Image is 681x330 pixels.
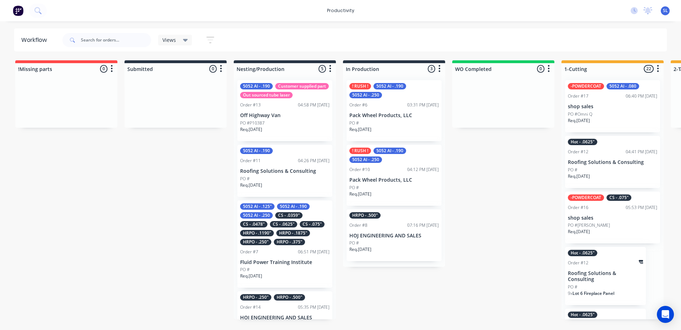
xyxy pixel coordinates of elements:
[568,204,588,211] div: Order #16
[349,126,371,133] p: Req. [DATE]
[240,239,271,245] div: HRPO - .250"
[277,203,310,210] div: 5052 Al - .190
[349,185,359,191] p: PO #
[298,102,330,108] div: 04:58 PM [DATE]
[349,240,359,246] p: PO #
[349,166,370,173] div: Order #10
[568,139,597,145] div: Hot - .0625"
[373,83,406,89] div: 5052 Al - .190
[568,117,590,124] p: Req. [DATE]
[275,83,329,89] div: Customer supplied part
[240,176,250,182] p: PO #
[162,36,176,44] span: Views
[240,266,250,273] p: PO #
[373,148,406,154] div: 5052 Al - .190
[237,200,332,288] div: 5052 Al - .125"5052 Al - .1905052 Al - .250CS - .0359"CS - .0478"CS - .0625"CS - .075"HRPO - .119...
[568,270,643,282] p: Roofing Solutions & Consulting
[568,93,588,99] div: Order #17
[298,249,330,255] div: 06:51 PM [DATE]
[240,92,293,98] div: Out sourced tube laser
[407,166,439,173] div: 04:12 PM [DATE]
[240,259,330,265] p: Fluid Power Training Institute
[568,290,572,296] span: 9 x
[568,222,610,229] p: PO #[PERSON_NAME]
[349,92,382,98] div: 5052 Al - .250
[607,83,639,89] div: 5052 Al - .080
[568,229,590,235] p: Req. [DATE]
[607,194,631,201] div: CS - .075"
[568,104,657,110] p: shop sales
[349,102,367,108] div: Order #6
[349,120,359,126] p: PO #
[349,83,371,89] div: ! RUSH !
[565,192,660,244] div: -POWDERCOATCS - .075"Order #1605:53 PM [DATE]shop salesPO #[PERSON_NAME]Req.[DATE]
[240,83,273,89] div: 5052 Al - .190
[568,312,597,318] div: Hot - .0625"
[21,36,50,44] div: Workflow
[657,306,674,323] div: Open Intercom Messenger
[237,80,332,141] div: 5052 Al - .190Customer supplied partOut sourced tube laserOrder #1304:58 PM [DATE]Off Highway Van...
[240,304,261,310] div: Order #14
[568,194,604,201] div: -POWDERCOAT
[237,145,332,197] div: 5052 Al - .190Order #1104:26 PM [DATE]Roofing Solutions & ConsultingPO #Req.[DATE]
[349,222,367,229] div: Order #8
[568,250,597,256] div: Hot - .0625"
[568,260,588,266] div: Order #12
[240,294,271,301] div: HRPO - .250"
[565,80,660,132] div: -POWDERCOAT5052 Al - .080Order #1706:40 PM [DATE]shop salesPO #Omni QReq.[DATE]
[626,204,657,211] div: 05:53 PM [DATE]
[349,212,381,219] div: HRPO - .500"
[274,294,305,301] div: HRPO - .500"
[349,148,371,154] div: ! RUSH !
[270,221,297,227] div: CS - .0625"
[13,5,23,16] img: Factory
[349,191,371,197] p: Req. [DATE]
[349,156,382,163] div: 5052 Al - .250
[347,80,442,141] div: ! RUSH !5052 Al - .1905052 Al - .250Order #603:31 PM [DATE]Pack Wheel Products, LLCPO #Req.[DATE]
[240,273,262,279] p: Req. [DATE]
[626,93,657,99] div: 06:40 PM [DATE]
[565,136,660,188] div: Hot - .0625"Order #1204:41 PM [DATE]Roofing Solutions & ConsultingPO #Req.[DATE]
[568,284,577,290] p: PO #
[347,145,442,206] div: ! RUSH !5052 Al - .1905052 Al - .250Order #1004:12 PM [DATE]Pack Wheel Products, LLCPO #Req.[DATE]
[323,5,358,16] div: productivity
[240,249,258,255] div: Order #7
[568,149,588,155] div: Order #12
[240,168,330,174] p: Roofing Solutions & Consulting
[407,222,439,229] div: 07:16 PM [DATE]
[565,247,646,305] div: Hot - .0625"Order #12Roofing Solutions & ConsultingPO #9xLot 6 Fireplace Panel
[298,304,330,310] div: 05:35 PM [DATE]
[300,221,325,227] div: CS - .075"
[240,102,261,108] div: Order #13
[568,111,592,117] p: PO #Omni Q
[568,173,590,180] p: Req. [DATE]
[240,148,273,154] div: 5052 Al - .190
[626,149,657,155] div: 04:41 PM [DATE]
[240,221,267,227] div: CS - .0478"
[240,212,273,219] div: 5052 Al - .250
[240,112,330,119] p: Off Highway Van
[240,315,330,321] p: HOJ ENGINEERING AND SALES
[568,83,604,89] div: -POWDERCOAT
[240,120,265,126] p: PO #P10387
[276,230,310,236] div: HRPO - .1875"
[298,158,330,164] div: 04:26 PM [DATE]
[349,246,371,253] p: Req. [DATE]
[349,233,439,239] p: HOJ ENGINEERING AND SALES
[349,112,439,119] p: Pack Wheel Products, LLC
[568,167,577,173] p: PO #
[349,177,439,183] p: Pack Wheel Products, LLC
[240,203,275,210] div: 5052 Al - .125"
[274,239,305,245] div: HRPO - .375"
[568,159,657,165] p: Roofing Solutions & Consulting
[240,126,262,133] p: Req. [DATE]
[240,158,261,164] div: Order #11
[568,215,657,221] p: shop sales
[240,182,262,188] p: Req. [DATE]
[407,102,439,108] div: 03:31 PM [DATE]
[81,33,151,47] input: Search for orders...
[347,209,442,262] div: HRPO - .500"Order #807:16 PM [DATE]HOJ ENGINEERING AND SALESPO #Req.[DATE]
[240,230,274,236] div: HRPO - .1190"
[572,290,614,296] span: Lot 6 Fireplace Panel
[663,7,668,14] span: SL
